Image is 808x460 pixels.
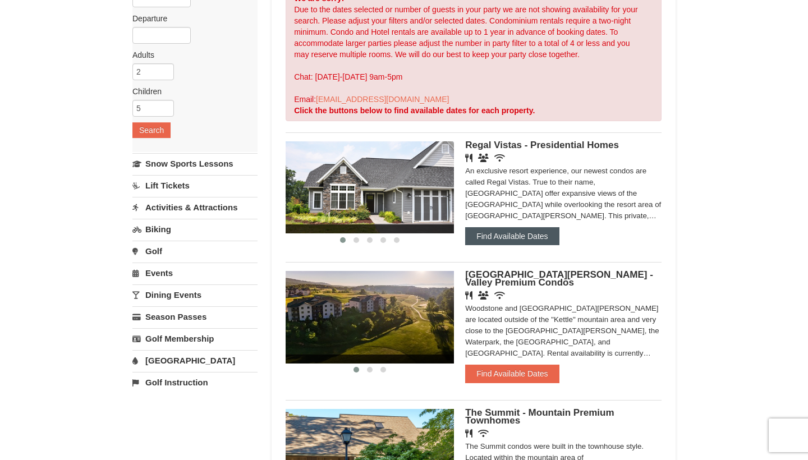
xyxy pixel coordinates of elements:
[132,13,249,24] label: Departure
[465,165,662,222] div: An exclusive resort experience, our newest condos are called Regal Vistas. True to their name, [G...
[132,241,258,261] a: Golf
[132,175,258,196] a: Lift Tickets
[465,407,614,426] span: The Summit - Mountain Premium Townhomes
[132,372,258,393] a: Golf Instruction
[132,219,258,240] a: Biking
[465,365,559,383] button: Find Available Dates
[465,429,472,438] i: Restaurant
[494,291,505,300] i: Wireless Internet (free)
[132,86,249,97] label: Children
[132,263,258,283] a: Events
[465,140,619,150] span: Regal Vistas - Presidential Homes
[465,303,662,359] div: Woodstone and [GEOGRAPHIC_DATA][PERSON_NAME] are located outside of the "Kettle" mountain area an...
[478,429,489,438] i: Wireless Internet (free)
[132,284,258,305] a: Dining Events
[294,106,535,115] strong: Click the buttons below to find available dates for each property.
[132,350,258,371] a: [GEOGRAPHIC_DATA]
[465,154,472,162] i: Restaurant
[132,306,258,327] a: Season Passes
[465,227,559,245] button: Find Available Dates
[465,291,472,300] i: Restaurant
[132,153,258,174] a: Snow Sports Lessons
[465,269,653,288] span: [GEOGRAPHIC_DATA][PERSON_NAME] - Valley Premium Condos
[132,49,249,61] label: Adults
[316,95,449,104] a: [EMAIL_ADDRESS][DOMAIN_NAME]
[132,197,258,218] a: Activities & Attractions
[132,122,171,138] button: Search
[494,154,505,162] i: Wireless Internet (free)
[478,154,489,162] i: Banquet Facilities
[478,291,489,300] i: Banquet Facilities
[132,328,258,349] a: Golf Membership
